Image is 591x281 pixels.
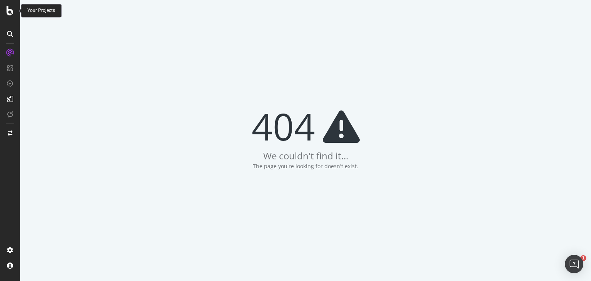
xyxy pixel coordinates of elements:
[263,149,348,162] div: We couldn't find it...
[27,7,55,14] div: Your Projects
[253,162,358,170] div: The page you're looking for doesn't exist.
[252,107,360,146] div: 404
[581,255,587,261] span: 1
[565,255,583,273] div: Open Intercom Messenger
